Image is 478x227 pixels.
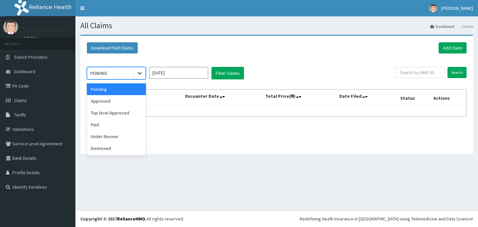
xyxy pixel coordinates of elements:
[80,21,473,30] h1: All Claims
[448,67,467,78] input: Search
[455,24,473,29] li: Claims
[3,20,18,34] img: User Image
[87,83,146,95] div: Pending
[439,42,467,53] a: Add Claim
[300,216,473,222] div: Redefining Heath Insurance in [GEOGRAPHIC_DATA] using Telemedicine and Data Science!
[14,54,48,60] span: Switch Providers
[336,90,398,105] th: Date Filed
[441,5,473,11] span: [PERSON_NAME]
[431,90,467,105] th: Actions
[263,90,337,105] th: Total Price(₦)
[87,95,146,107] div: Approved
[14,97,27,103] span: Claims
[429,4,437,12] img: User Image
[211,67,244,79] button: Filter Claims
[14,69,35,74] span: Dashboard
[430,24,454,29] a: Dashboard
[87,119,146,131] div: Paid
[80,216,147,222] strong: Copyright © 2017 .
[398,90,431,105] th: Status
[23,36,39,40] a: Online
[87,107,146,119] div: Top level Approved
[87,42,138,53] button: Download Paid Claims
[395,67,445,78] input: Search by HMO ID
[14,112,26,118] span: Tariffs
[23,27,66,32] p: [PERSON_NAME]
[87,131,146,142] div: Under Review
[149,67,208,79] input: Select Month and Year
[90,70,107,76] div: PENDING
[87,142,146,154] div: Dismissed
[117,216,145,222] a: RelianceHMO
[75,210,478,227] footer: All rights reserved.
[183,90,263,105] th: Encounter Date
